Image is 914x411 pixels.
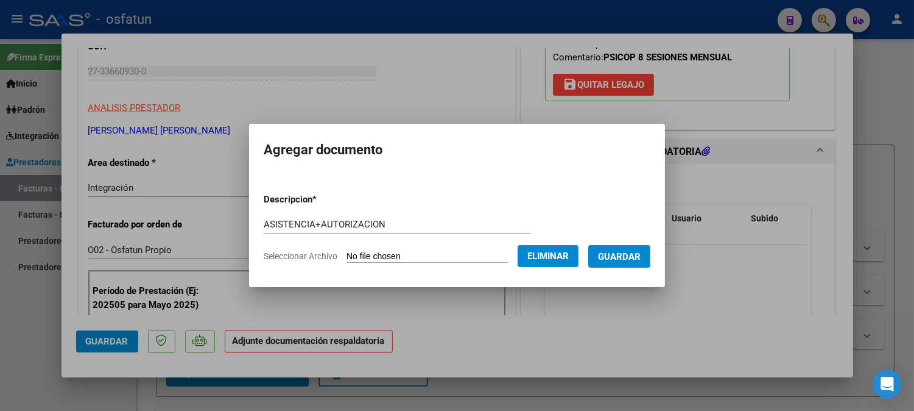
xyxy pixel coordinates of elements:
[264,251,337,261] span: Seleccionar Archivo
[264,193,380,207] p: Descripcion
[588,245,650,268] button: Guardar
[264,138,650,162] h2: Agregar documento
[527,251,569,262] span: Eliminar
[598,251,641,262] span: Guardar
[518,245,578,267] button: Eliminar
[873,370,902,399] div: Open Intercom Messenger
